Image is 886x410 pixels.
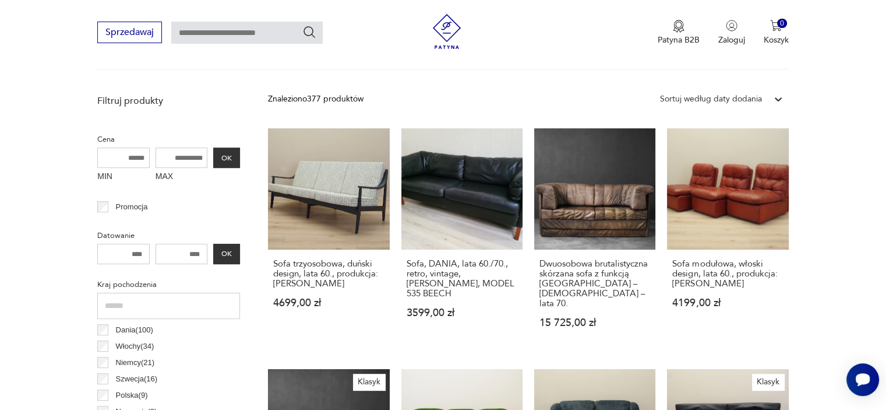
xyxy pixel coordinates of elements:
p: Cena [97,133,240,146]
a: Sofa trzyosobowa, duński design, lata 60., produkcja: DaniaSofa trzyosobowa, duński design, lata ... [268,128,389,351]
a: Sofa, DANIA, lata 60./70., retro, vintage, MOGENS HANSEN, MODEL 535 BEECHSofa, DANIA, lata 60./70... [401,128,523,351]
h3: Sofa modułowa, włoski design, lata 60., produkcja: [PERSON_NAME] [672,259,783,289]
button: Patyna B2B [658,20,700,45]
p: Kraj pochodzenia [97,278,240,291]
iframe: Smartsupp widget button [846,363,879,396]
img: Ikonka użytkownika [726,20,737,31]
img: Ikona medalu [673,20,684,33]
p: 4199,00 zł [672,298,783,308]
h3: Sofa trzyosobowa, duński design, lata 60., produkcja: [PERSON_NAME] [273,259,384,289]
h3: Dwuosobowa brutalistyczna skórzana sofa z funkcją [GEOGRAPHIC_DATA] – [DEMOGRAPHIC_DATA] – lata 70. [539,259,650,309]
button: Sprzedawaj [97,22,162,43]
p: Promocja [116,201,148,213]
img: Patyna - sklep z meblami i dekoracjami vintage [429,14,464,49]
a: Ikona medaluPatyna B2B [658,20,700,45]
button: OK [213,148,240,168]
label: MIN [97,168,150,187]
button: Szukaj [302,25,316,39]
h3: Sofa, DANIA, lata 60./70., retro, vintage, [PERSON_NAME], MODEL 535 BEECH [407,259,517,299]
div: Sortuj według daty dodania [660,93,762,106]
label: MAX [156,168,208,187]
img: Ikona koszyka [770,20,782,31]
p: Dania ( 100 ) [116,324,153,337]
p: Szwecja ( 16 ) [116,373,158,386]
p: Niemcy ( 21 ) [116,356,155,369]
button: 0Koszyk [764,20,789,45]
p: 4699,00 zł [273,298,384,308]
a: Dwuosobowa brutalistyczna skórzana sofa z funkcją spania – Niemcy – lata 70.Dwuosobowa brutalisty... [534,128,655,351]
p: Włochy ( 34 ) [116,340,154,353]
a: Sofa modułowa, włoski design, lata 60., produkcja: WłochySofa modułowa, włoski design, lata 60., ... [667,128,788,351]
p: 15 725,00 zł [539,318,650,328]
p: Polska ( 9 ) [116,389,148,402]
div: Znaleziono 377 produktów [268,93,363,106]
p: Patyna B2B [658,34,700,45]
p: Datowanie [97,229,240,242]
button: Zaloguj [718,20,745,45]
div: 0 [777,19,787,29]
p: Filtruj produkty [97,94,240,107]
p: Koszyk [764,34,789,45]
button: OK [213,244,240,264]
p: Zaloguj [718,34,745,45]
a: Sprzedawaj [97,29,162,37]
p: 3599,00 zł [407,308,517,318]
